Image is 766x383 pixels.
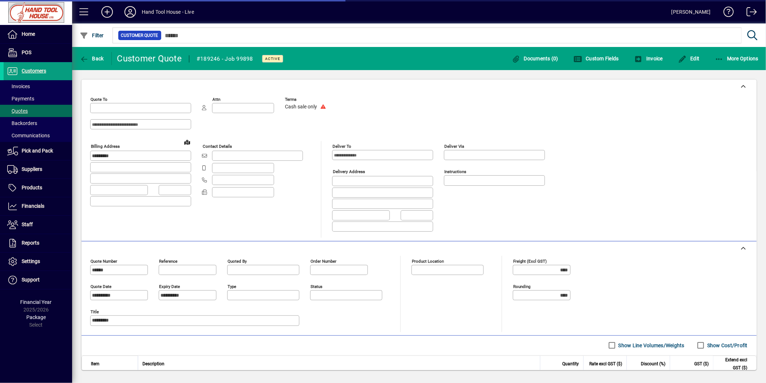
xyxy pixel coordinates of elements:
app-page-header-button: Back [72,52,112,65]
mat-label: Quote date [91,284,111,289]
span: Description [142,360,164,368]
mat-label: Quoted by [228,258,247,263]
span: Home [22,31,35,37]
span: Products [22,185,42,190]
span: More Options [715,56,759,61]
span: Cash sale only [285,104,317,110]
a: Support [4,271,72,289]
span: POS [22,50,31,55]
mat-label: Deliver To [333,144,351,149]
span: Extend excl GST ($) [718,356,747,372]
a: Quotes [4,105,72,117]
a: Payments [4,92,72,105]
span: Staff [22,221,33,227]
span: Reports [22,240,39,246]
a: Financials [4,197,72,215]
span: Documents (0) [511,56,558,61]
a: Knowledge Base [718,1,734,25]
a: Communications [4,129,72,142]
span: Invoice [634,56,663,61]
mat-label: Type [228,284,236,289]
button: Back [78,52,106,65]
span: Item [91,360,100,368]
label: Show Line Volumes/Weights [617,342,684,349]
span: Financials [22,203,44,209]
a: Reports [4,234,72,252]
a: View on map [181,136,193,148]
a: Settings [4,253,72,271]
button: Documents (0) [510,52,560,65]
mat-label: Quote To [91,97,107,102]
mat-label: Deliver via [444,144,464,149]
button: Filter [78,29,106,42]
button: Edit [676,52,701,65]
mat-label: Status [311,284,322,289]
span: Discount (%) [641,360,665,368]
span: Back [80,56,104,61]
button: More Options [713,52,761,65]
span: Terms [285,97,328,102]
a: Home [4,25,72,43]
a: Suppliers [4,160,72,178]
mat-label: Quote number [91,258,117,263]
span: Support [22,277,40,283]
a: Staff [4,216,72,234]
a: Backorders [4,117,72,129]
button: Invoice [632,52,665,65]
button: Add [96,5,119,18]
mat-label: Instructions [444,169,466,174]
span: Quantity [562,360,579,368]
span: Communications [7,133,50,138]
mat-label: Rounding [513,284,531,289]
span: Payments [7,96,34,102]
span: Financial Year [21,299,52,305]
a: Pick and Pack [4,142,72,160]
mat-label: Product location [412,258,444,263]
span: Rate excl GST ($) [589,360,622,368]
span: Active [265,56,280,61]
label: Show Cost/Profit [706,342,748,349]
span: GST ($) [694,360,709,368]
span: Filter [80,33,104,38]
a: Invoices [4,80,72,92]
span: Customer Quote [121,32,158,39]
div: Customer Quote [117,53,182,64]
span: Pick and Pack [22,148,53,154]
span: Settings [22,258,40,264]
mat-label: Reference [159,258,177,263]
span: Suppliers [22,166,42,172]
a: Products [4,179,72,197]
div: #189246 - Job 99898 [197,53,253,65]
span: Edit [678,56,700,61]
div: [PERSON_NAME] [672,6,711,18]
mat-label: Attn [212,97,220,102]
a: POS [4,44,72,62]
span: Backorders [7,120,37,126]
button: Custom Fields [572,52,621,65]
a: Logout [741,1,757,25]
button: Profile [119,5,142,18]
span: Customers [22,68,46,74]
mat-label: Freight (excl GST) [513,258,547,263]
span: Custom Fields [573,56,619,61]
span: Invoices [7,83,30,89]
span: Package [26,314,46,320]
mat-label: Order number [311,258,336,263]
mat-label: Title [91,309,99,314]
div: Hand Tool House - Live [142,6,194,18]
mat-label: Expiry date [159,284,180,289]
span: Quotes [7,108,28,114]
